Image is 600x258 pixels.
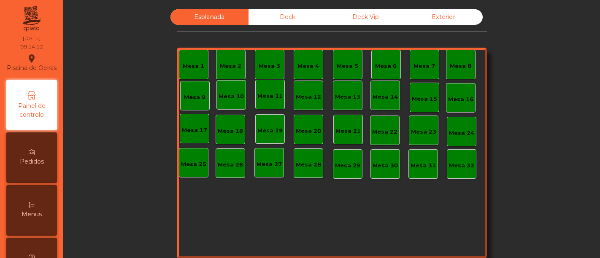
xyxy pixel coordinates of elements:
div: Mesa 14 [373,93,398,101]
div: Deck [249,9,327,25]
span: Menus [22,210,42,219]
div: Mesa 28 [296,161,321,169]
div: Exterior [405,9,483,25]
div: Mesa 24 [449,129,474,137]
div: Mesa 6 [375,62,397,70]
div: Mesa 21 [335,127,361,135]
div: Mesa 1 [183,62,204,70]
div: Mesa 4 [297,62,319,70]
div: Mesa 16 [448,95,473,104]
span: Painel de controlo [8,102,55,119]
div: Mesa 7 [414,62,435,70]
div: Mesa 11 [257,92,283,100]
div: Mesa 25 [181,160,206,169]
span: Pedidos [20,157,44,166]
div: Mesa 22 [372,128,397,136]
div: Mesa 10 [219,92,244,101]
div: Mesa 15 [412,95,437,103]
img: qpiato [21,4,42,34]
div: Piscina de Oeiras [7,52,57,73]
div: Mesa 19 [257,126,283,135]
div: Mesa 31 [411,161,436,170]
div: Mesa 5 [337,62,358,70]
i: location_on [27,54,37,64]
div: Mesa 23 [411,128,436,136]
div: Mesa 13 [335,93,360,101]
div: Mesa 9 [184,93,205,102]
div: Mesa 29 [335,161,360,170]
div: Mesa 26 [218,161,243,169]
div: [DATE] [23,35,41,42]
div: Mesa 12 [296,93,321,101]
div: Mesa 32 [449,161,474,170]
div: Mesa 30 [373,161,398,170]
div: Deck Vip [327,9,405,25]
div: Mesa 27 [257,160,282,169]
div: Mesa 2 [220,62,241,70]
div: Mesa 17 [182,126,207,134]
div: Mesa 3 [259,62,280,70]
div: Mesa 18 [218,127,243,135]
div: Mesa 20 [296,127,321,135]
div: Mesa 8 [450,62,471,70]
div: Esplanada [170,9,249,25]
div: 09:14:12 [20,43,43,51]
